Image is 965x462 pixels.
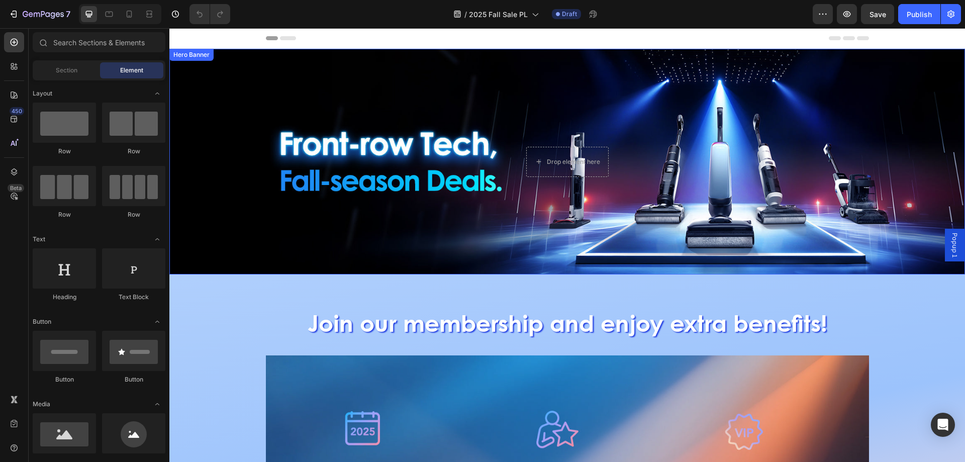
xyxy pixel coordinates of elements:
input: Search Sections & Elements [33,32,165,52]
span: Toggle open [149,85,165,102]
span: Button [33,317,51,326]
div: Open Intercom Messenger [931,413,955,437]
span: 2025 Fall Sale PL [469,9,528,20]
iframe: Design area [169,28,965,462]
button: Save [861,4,894,24]
span: Media [33,400,50,409]
span: Element [120,66,143,75]
div: Text Block [102,293,165,302]
span: Section [56,66,77,75]
span: Text [33,235,45,244]
span: Toggle open [149,396,165,412]
div: Row [102,210,165,219]
div: Row [33,147,96,156]
button: Publish [898,4,940,24]
div: Publish [907,9,932,20]
div: Row [102,147,165,156]
span: Popup 1 [781,205,791,229]
div: Beta [8,184,24,192]
div: Heading [33,293,96,302]
button: 7 [4,4,75,24]
div: Undo/Redo [189,4,230,24]
div: Button [33,375,96,384]
h2: Join our membership and enjoy extra benefits! [96,279,700,311]
div: Drop element here [377,130,431,138]
div: Row [33,210,96,219]
span: Draft [562,10,577,19]
div: Button [102,375,165,384]
span: Layout [33,89,52,98]
span: Toggle open [149,231,165,247]
p: 7 [66,8,70,20]
span: / [464,9,467,20]
div: Hero Banner [2,22,42,31]
span: Toggle open [149,314,165,330]
div: 450 [10,107,24,115]
span: Save [870,10,886,19]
